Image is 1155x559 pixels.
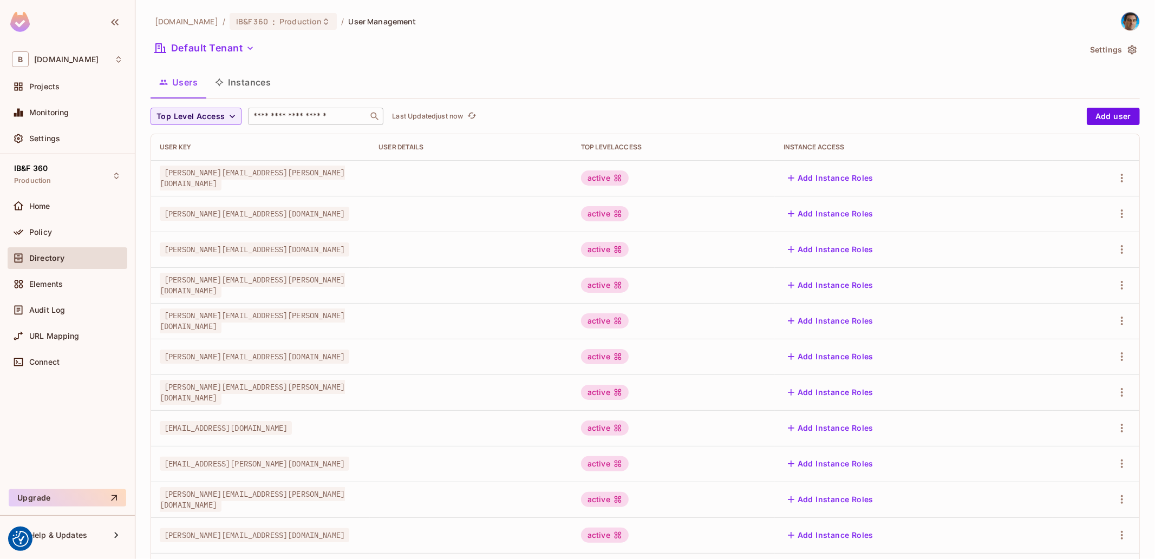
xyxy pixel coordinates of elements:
span: Audit Log [29,306,65,314]
div: active [581,385,629,400]
button: Add Instance Roles [784,419,878,437]
button: Add Instance Roles [784,384,878,401]
span: Production [279,16,322,27]
button: Add Instance Roles [784,527,878,544]
span: Connect [29,358,60,366]
span: refresh [467,111,477,122]
span: [PERSON_NAME][EMAIL_ADDRESS][PERSON_NAME][DOMAIN_NAME] [160,380,345,405]
span: [PERSON_NAME][EMAIL_ADDRESS][DOMAIN_NAME] [160,528,349,542]
span: [PERSON_NAME][EMAIL_ADDRESS][PERSON_NAME][DOMAIN_NAME] [160,308,345,333]
div: User Key [160,143,361,152]
span: User Management [349,16,416,27]
span: Directory [29,254,64,262]
button: Add Instance Roles [784,312,878,330]
div: active [581,420,629,436]
span: Top Level Access [156,110,225,123]
div: active [581,242,629,257]
button: Add Instance Roles [784,169,878,187]
button: Add Instance Roles [784,348,878,365]
span: Policy [29,228,52,236]
img: SReyMgAAAABJRU5ErkJggg== [10,12,30,32]
span: [PERSON_NAME][EMAIL_ADDRESS][PERSON_NAME][DOMAIN_NAME] [160,273,345,298]
div: Instance Access [784,143,1045,152]
button: Add Instance Roles [784,277,878,294]
button: Add Instance Roles [784,205,878,222]
div: active [581,456,629,471]
button: refresh [465,110,478,123]
p: Last Updated just now [392,112,463,121]
span: [EMAIL_ADDRESS][PERSON_NAME][DOMAIN_NAME] [160,457,349,471]
img: PATRICK MULLOT [1121,12,1139,30]
li: / [341,16,344,27]
button: Add Instance Roles [784,241,878,258]
span: [EMAIL_ADDRESS][DOMAIN_NAME] [160,421,292,435]
span: Workspace: bbva.com [34,55,99,64]
span: [PERSON_NAME][EMAIL_ADDRESS][DOMAIN_NAME] [160,207,349,221]
span: Click to refresh data [463,110,478,123]
span: [PERSON_NAME][EMAIL_ADDRESS][PERSON_NAME][DOMAIN_NAME] [160,166,345,190]
div: active [581,349,629,364]
span: Elements [29,280,63,288]
span: [PERSON_NAME][EMAIL_ADDRESS][PERSON_NAME][DOMAIN_NAME] [160,487,345,512]
span: Projects [29,82,60,91]
span: [PERSON_NAME][EMAIL_ADDRESS][DOMAIN_NAME] [160,350,349,364]
span: Settings [29,134,60,143]
span: URL Mapping [29,332,80,340]
span: Monitoring [29,108,69,117]
button: Upgrade [9,489,126,507]
button: Add Instance Roles [784,455,878,472]
span: Help & Updates [29,531,87,540]
span: Production [14,176,51,185]
div: User Details [379,143,564,152]
span: B [12,51,29,67]
button: Add Instance Roles [784,491,878,508]
span: IB&F 360 [236,16,268,27]
div: active [581,313,629,328]
div: active [581,206,629,221]
img: Revisit consent button [12,531,29,547]
div: active [581,528,629,543]
span: the active workspace [155,16,218,27]
button: Top Level Access [151,108,242,125]
button: Settings [1086,41,1140,58]
div: Top Level Access [581,143,766,152]
button: Consent Preferences [12,531,29,547]
div: active [581,492,629,507]
span: : [272,17,276,26]
li: / [223,16,225,27]
span: [PERSON_NAME][EMAIL_ADDRESS][DOMAIN_NAME] [160,242,349,257]
button: Instances [206,69,279,96]
div: active [581,170,629,186]
span: Home [29,202,50,211]
button: Add user [1087,108,1140,125]
div: active [581,278,629,293]
button: Default Tenant [151,40,259,57]
button: Users [151,69,206,96]
span: IB&F 360 [14,164,48,173]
